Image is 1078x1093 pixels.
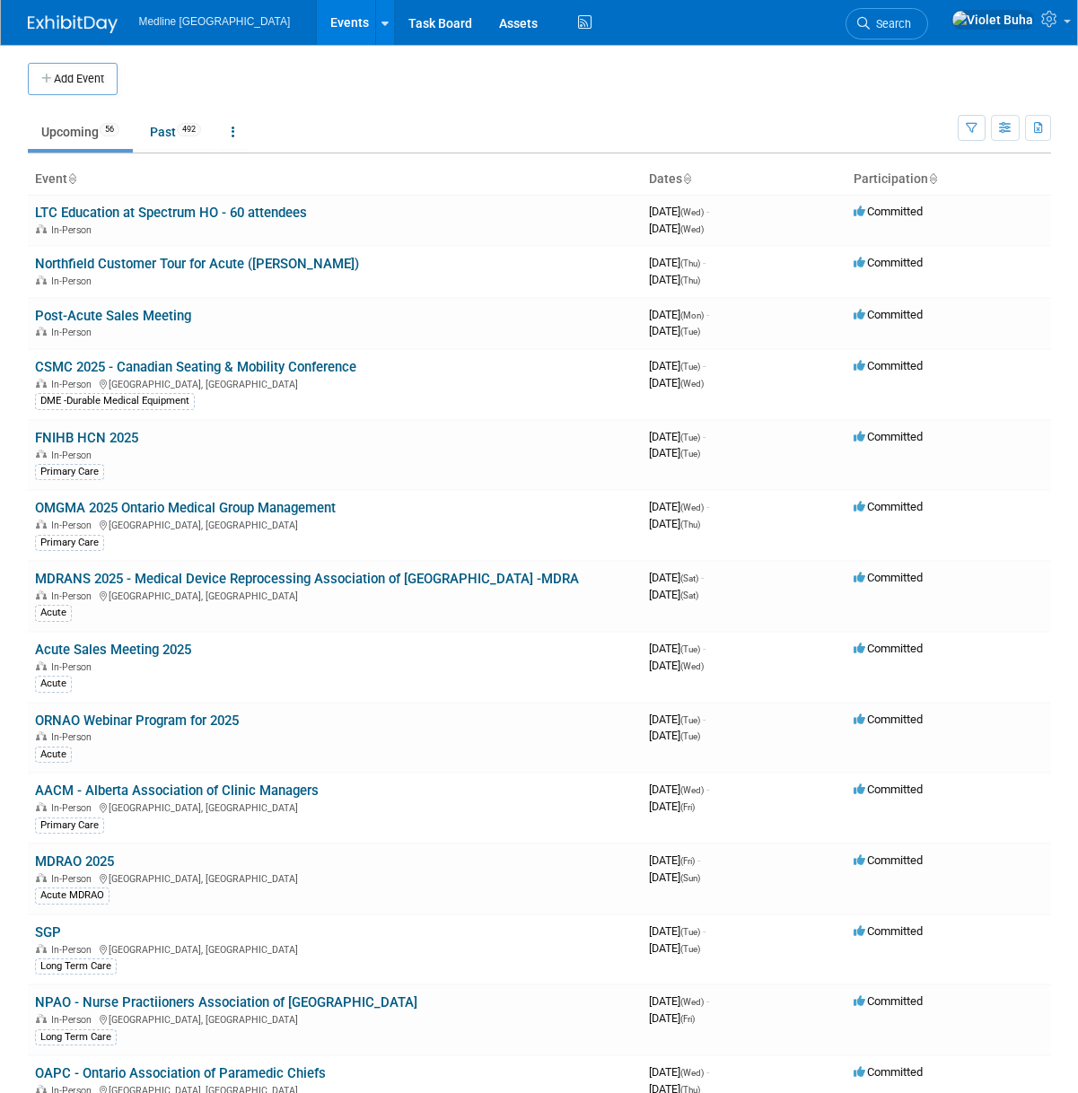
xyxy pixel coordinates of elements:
span: [DATE] [649,571,704,584]
div: Acute [35,676,72,692]
span: In-Person [51,802,97,814]
span: In-Person [51,379,97,390]
a: MDRANS 2025 - Medical Device Reprocessing Association of [GEOGRAPHIC_DATA] -MDRA [35,571,579,587]
div: [GEOGRAPHIC_DATA], [GEOGRAPHIC_DATA] [35,941,635,956]
th: Event [28,164,642,195]
span: [DATE] [649,870,700,884]
a: LTC Education at Spectrum HO - 60 attendees [35,205,307,221]
span: Committed [854,308,923,321]
span: Search [870,17,911,31]
span: 56 [100,123,119,136]
span: (Sun) [680,873,700,883]
span: In-Person [51,224,97,236]
a: Post-Acute Sales Meeting [35,308,191,324]
span: (Fri) [680,856,695,866]
span: [DATE] [649,256,706,269]
a: OMGMA 2025 Ontario Medical Group Management [35,500,336,516]
span: Committed [854,359,923,372]
span: In-Person [51,731,97,743]
span: [DATE] [649,324,700,337]
span: - [703,642,706,655]
a: Acute Sales Meeting 2025 [35,642,191,658]
span: [DATE] [649,430,706,443]
span: - [703,924,706,938]
a: Sort by Participation Type [928,171,937,186]
span: In-Person [51,873,97,885]
span: (Wed) [680,224,704,234]
div: Acute MDRAO [35,888,110,904]
a: Sort by Start Date [682,171,691,186]
span: (Wed) [680,997,704,1007]
a: NPAO - Nurse Practiioners Association of [GEOGRAPHIC_DATA] [35,994,417,1010]
span: Committed [854,256,923,269]
span: [DATE] [649,941,700,955]
a: Search [846,8,928,39]
span: (Wed) [680,207,704,217]
span: (Fri) [680,802,695,812]
div: Long Term Care [35,1029,117,1045]
span: [DATE] [649,659,704,672]
span: (Tue) [680,944,700,954]
span: (Thu) [680,258,700,268]
span: - [706,500,709,513]
img: Violet Buha [951,10,1034,30]
span: Committed [854,1065,923,1079]
span: (Tue) [680,449,700,459]
div: Acute [35,747,72,763]
span: (Tue) [680,715,700,725]
div: [GEOGRAPHIC_DATA], [GEOGRAPHIC_DATA] [35,1011,635,1026]
span: Committed [854,642,923,655]
a: ORNAO Webinar Program for 2025 [35,713,239,729]
span: (Wed) [680,379,704,389]
span: [DATE] [649,994,709,1008]
span: (Tue) [680,927,700,937]
span: (Wed) [680,785,704,795]
span: [DATE] [649,359,706,372]
span: (Tue) [680,327,700,337]
div: [GEOGRAPHIC_DATA], [GEOGRAPHIC_DATA] [35,376,635,390]
img: ExhibitDay [28,15,118,33]
span: (Sat) [680,590,698,600]
span: (Sat) [680,573,698,583]
span: - [706,994,709,1008]
span: [DATE] [649,376,704,389]
span: In-Person [51,661,97,673]
span: - [701,571,704,584]
div: Acute [35,605,72,621]
span: (Thu) [680,520,700,529]
span: Committed [854,713,923,726]
img: In-Person Event [36,327,47,336]
span: In-Person [51,590,97,602]
span: Committed [854,430,923,443]
a: Past492 [136,115,215,149]
span: - [703,713,706,726]
img: In-Person Event [36,944,47,953]
span: Committed [854,205,923,218]
span: [DATE] [649,273,700,286]
span: - [706,1065,709,1079]
span: (Tue) [680,731,700,741]
a: CSMC 2025 - Canadian Seating & Mobility Conference [35,359,356,375]
img: In-Person Event [36,520,47,529]
span: - [703,359,706,372]
span: - [706,308,709,321]
span: Committed [854,571,923,584]
div: Primary Care [35,464,104,480]
img: In-Person Event [36,731,47,740]
img: In-Person Event [36,275,47,284]
a: FNIHB HCN 2025 [35,430,138,446]
span: Medline [GEOGRAPHIC_DATA] [139,15,291,28]
span: Committed [854,783,923,796]
a: AACM - Alberta Association of Clinic Managers [35,783,319,799]
span: In-Person [51,944,97,956]
div: Long Term Care [35,958,117,975]
span: [DATE] [649,308,709,321]
span: [DATE] [649,642,706,655]
span: In-Person [51,520,97,531]
span: [DATE] [649,783,709,796]
span: [DATE] [649,205,709,218]
div: Primary Care [35,535,104,551]
img: In-Person Event [36,873,47,882]
div: Primary Care [35,818,104,834]
div: DME -Durable Medical Equipment [35,393,195,409]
